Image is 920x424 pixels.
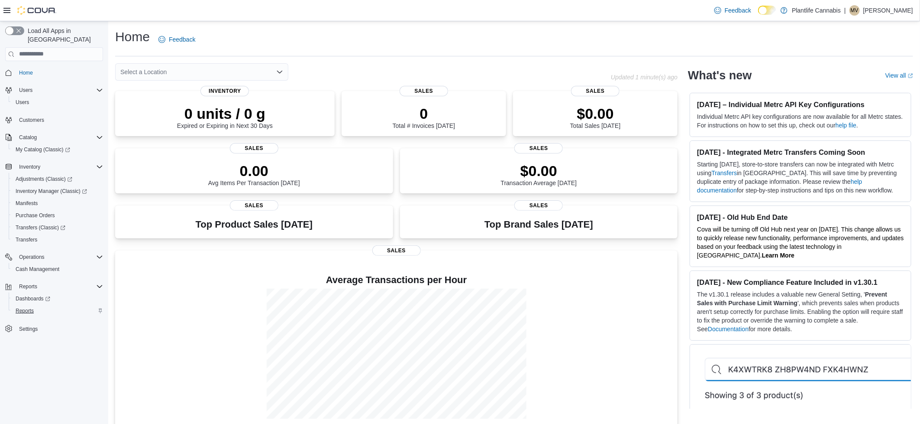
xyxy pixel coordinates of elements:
button: Reports [2,280,107,293]
a: Feedback [155,31,199,48]
a: My Catalog (Classic) [9,144,107,156]
button: Manifests [9,197,107,209]
span: Users [19,87,32,94]
a: help file [836,122,856,129]
p: | [844,5,846,16]
h3: Top Product Sales [DATE] [196,219,313,230]
span: MV [851,5,859,16]
span: Sales [230,200,278,211]
button: Purchase Orders [9,209,107,222]
span: Customers [16,114,103,125]
span: Load All Apps in [GEOGRAPHIC_DATA] [24,26,103,44]
nav: Complex example [5,63,103,358]
span: Sales [514,143,563,153]
div: Expired or Expiring in Next 30 Days [177,105,273,129]
p: $0.00 [501,162,577,179]
span: Cova will be turning off Old Hub next year on [DATE]. This change allows us to quickly release ne... [697,226,904,259]
button: Catalog [2,131,107,144]
h3: [DATE] - Integrated Metrc Transfers Coming Soon [697,148,904,157]
h3: Top Brand Sales [DATE] [484,219,593,230]
h2: What's new [688,68,752,82]
a: Adjustments (Classic) [12,174,76,184]
div: Avg Items Per Transaction [DATE] [208,162,300,186]
button: Inventory [2,161,107,173]
p: Updated 1 minute(s) ago [611,74,678,81]
span: Operations [19,254,45,261]
a: Purchase Orders [12,210,58,221]
button: Customers [2,114,107,126]
a: My Catalog (Classic) [12,144,74,155]
span: Reports [19,283,37,290]
span: Home [16,67,103,78]
p: Starting [DATE], store-to-store transfers can now be integrated with Metrc using in [GEOGRAPHIC_D... [697,160,904,195]
div: Transaction Average [DATE] [501,162,577,186]
span: Transfers (Classic) [12,222,103,233]
a: Transfers [712,170,737,176]
span: Dashboards [12,294,103,304]
button: Operations [2,251,107,263]
span: Inventory [200,86,249,96]
button: Users [2,84,107,96]
span: Adjustments (Classic) [12,174,103,184]
span: Manifests [16,200,38,207]
span: Transfers (Classic) [16,224,65,231]
button: Inventory [16,162,44,172]
strong: Prevent Sales with Purchase Limit Warning [697,291,887,307]
a: Transfers [12,235,41,245]
button: Open list of options [276,68,283,75]
span: Users [16,99,29,106]
span: Settings [19,326,38,333]
span: Sales [230,143,278,153]
button: Home [2,66,107,79]
img: Cova [17,6,56,15]
svg: External link [908,73,913,78]
p: [PERSON_NAME] [863,5,913,16]
button: Users [9,96,107,108]
a: View allExternal link [885,72,913,79]
a: Settings [16,324,41,334]
span: Inventory [19,163,40,170]
a: Inventory Manager (Classic) [12,186,90,196]
span: Reports [12,306,103,316]
button: Reports [9,305,107,317]
button: Cash Management [9,263,107,275]
span: Sales [372,245,421,256]
h3: [DATE] - Old Hub End Date [697,213,904,222]
span: Catalog [19,134,37,141]
span: Operations [16,252,103,262]
p: Plantlife Cannabis [792,5,841,16]
span: Inventory [16,162,103,172]
h3: [DATE] - New Compliance Feature Included in v1.30.1 [697,278,904,287]
span: Feedback [169,35,195,44]
span: Dashboards [16,295,50,302]
a: Dashboards [12,294,54,304]
span: Inventory Manager (Classic) [16,188,87,195]
p: 0 units / 0 g [177,105,273,122]
span: Reports [16,281,103,292]
a: Transfers (Classic) [9,222,107,234]
a: Users [12,97,32,108]
a: Learn More [762,252,794,259]
div: Michael Vincent [849,5,860,16]
div: Total # Invoices [DATE] [393,105,455,129]
a: Manifests [12,198,41,209]
input: Dark Mode [758,6,776,15]
a: Documentation [708,326,749,333]
a: Inventory Manager (Classic) [9,185,107,197]
button: Catalog [16,132,40,143]
button: Operations [16,252,48,262]
span: Sales [571,86,620,96]
span: Manifests [12,198,103,209]
span: Purchase Orders [16,212,55,219]
span: Cash Management [16,266,59,273]
span: Inventory Manager (Classic) [12,186,103,196]
a: Cash Management [12,264,63,274]
button: Settings [2,322,107,335]
span: Sales [514,200,563,211]
span: Transfers [12,235,103,245]
a: Dashboards [9,293,107,305]
span: Feedback [725,6,751,15]
h1: Home [115,28,150,46]
span: Reports [16,307,34,314]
